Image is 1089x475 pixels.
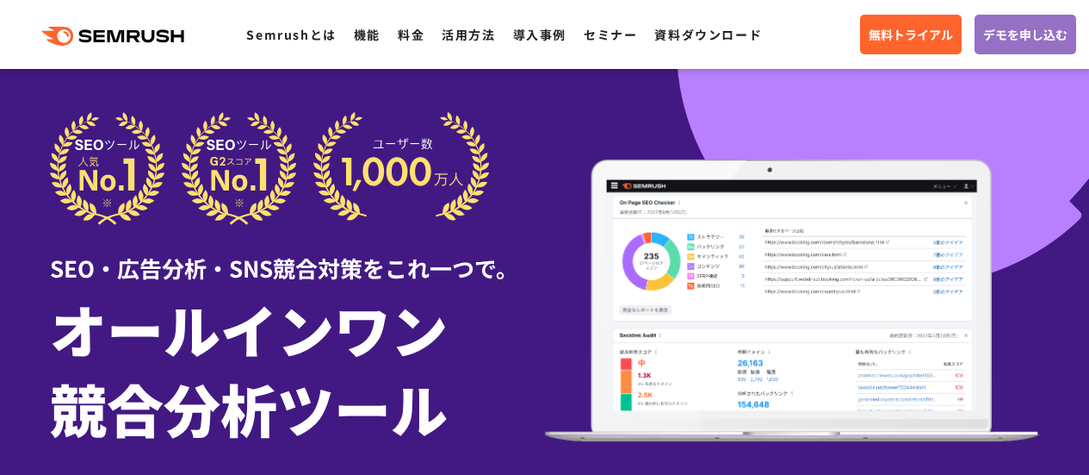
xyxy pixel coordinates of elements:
span: デモを申し込む [983,25,1067,44]
a: Semrushとは [246,26,336,43]
div: SEO・広告分析・SNS競合対策をこれ一つで。 [50,225,545,284]
a: 導入事例 [513,26,566,43]
a: 料金 [398,26,424,43]
a: 機能 [354,26,381,43]
span: 無料トライアル [869,25,953,44]
a: 活用方法 [442,26,495,43]
a: 資料ダウンロード [654,26,762,43]
a: セミナー [584,26,637,43]
h1: オールインワン 競合分析ツール [50,289,545,447]
a: デモを申し込む [975,15,1076,54]
a: 無料トライアル [860,15,962,54]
